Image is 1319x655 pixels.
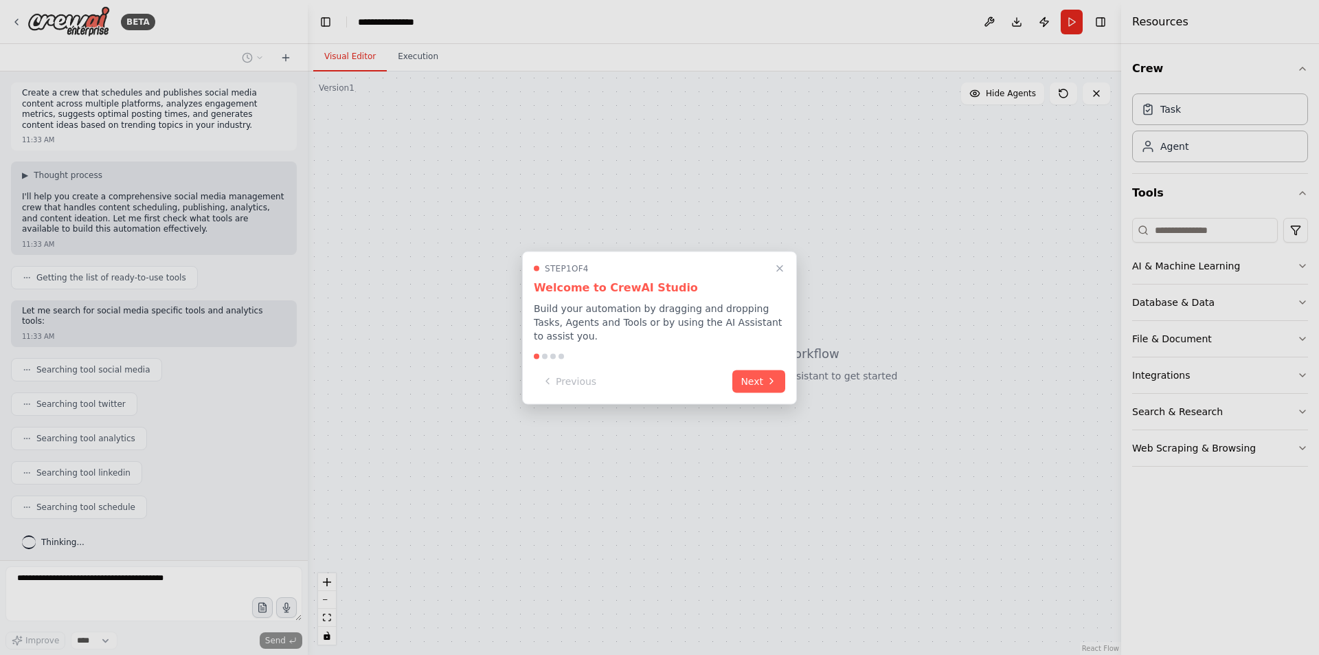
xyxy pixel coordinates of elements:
[534,279,785,296] h3: Welcome to CrewAI Studio
[534,370,605,392] button: Previous
[316,12,335,32] button: Hide left sidebar
[545,263,589,274] span: Step 1 of 4
[732,370,785,392] button: Next
[771,260,788,276] button: Close walkthrough
[534,301,785,342] p: Build your automation by dragging and dropping Tasks, Agents and Tools or by using the AI Assista...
